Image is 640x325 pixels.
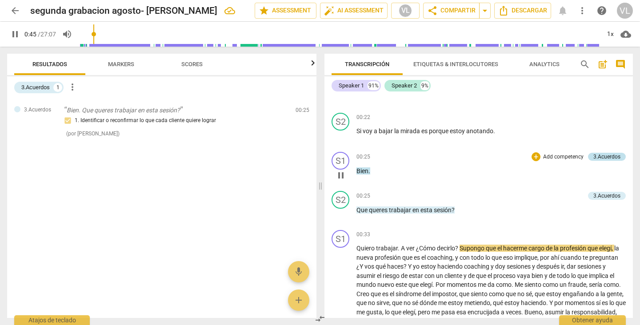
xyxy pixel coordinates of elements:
[610,272,614,279] span: el
[460,245,486,252] span: Supongo
[517,272,532,279] span: vaya
[32,61,67,67] span: Resultados
[332,191,349,209] div: Cambiar un interlocutor
[38,31,56,38] span: / 27:07
[427,317,432,325] span: a
[596,5,607,16] span: help
[489,290,506,297] span: como
[568,281,586,288] span: fraude
[391,3,420,19] button: VL
[396,290,423,297] span: síndrome
[296,107,309,114] span: 00:25
[459,290,471,297] span: que
[455,254,460,261] span: y
[607,290,622,297] span: gente
[14,315,90,325] div: Atajos de teclado
[356,299,368,306] span: que
[504,299,521,306] span: estoy
[554,299,565,306] span: por
[369,206,389,214] span: queres
[438,299,448,306] span: me
[406,245,416,252] span: ver
[399,4,412,17] div: VL
[315,313,325,324] span: compare_arrows
[377,281,396,288] span: nuevo
[414,254,421,261] span: es
[259,5,312,16] span: Assessment
[356,153,370,161] span: 00:25
[293,295,304,305] span: add
[456,309,468,316] span: esa
[368,81,380,90] div: 91%
[436,281,447,288] span: Por
[356,127,363,135] span: Si
[396,281,408,288] span: este
[437,245,455,252] span: decirlo
[356,290,371,297] span: Creo
[356,114,370,121] span: 00:22
[492,254,503,261] span: que
[389,299,392,306] span: ,
[259,5,269,16] span: star
[617,3,633,19] button: VL
[622,290,624,297] span: ,
[602,27,619,41] div: 1x
[589,254,618,261] span: preguntan
[493,127,495,135] span: .
[453,317,465,325] span: con
[415,309,418,316] span: ,
[532,263,536,270] span: y
[255,3,316,19] button: Assessment
[288,261,309,282] button: Grabar la nota de voz
[7,26,23,42] button: Reproducir
[427,5,438,16] span: share
[376,245,398,252] span: trabajar
[24,106,51,114] span: 3.Acuerdos
[495,263,507,270] span: doy
[577,272,589,279] span: que
[571,272,577,279] span: lo
[320,3,388,19] button: AI Assessment
[224,5,235,16] div: All changes saved
[403,309,415,316] span: elegí
[460,254,471,261] span: con
[546,245,554,252] span: de
[339,81,364,90] div: Speaker 1
[400,127,421,135] span: mirada
[374,127,379,135] span: a
[21,83,50,92] div: 3.Acuerdos
[356,263,364,270] span: ¿Y
[336,170,346,181] span: pause
[376,263,387,270] span: qué
[596,290,600,297] span: a
[594,3,610,19] a: Obtener ayuda
[496,281,512,288] span: como
[619,281,621,288] span: .
[501,309,506,316] span: a
[612,245,614,252] span: ,
[379,317,381,325] span: ,
[401,272,409,279] span: de
[578,57,592,71] button: Buscar
[490,299,493,306] span: ,
[620,29,631,40] span: cloud_download
[413,263,421,270] span: yo
[471,290,489,297] span: siento
[420,299,438,306] span: dónde
[486,245,497,252] span: que
[364,263,376,270] span: vos
[441,309,456,316] span: pasa
[429,127,450,135] span: porque
[59,26,75,42] button: Volume
[524,281,543,288] span: siento
[506,290,517,297] span: que
[488,281,496,288] span: da
[420,81,429,90] div: 9%
[356,206,369,214] span: Que
[577,5,588,16] span: more_vert
[524,309,542,316] span: Bueno
[392,81,417,90] div: Speaker 2
[67,82,78,92] span: more_vert
[381,317,409,325] span: formarme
